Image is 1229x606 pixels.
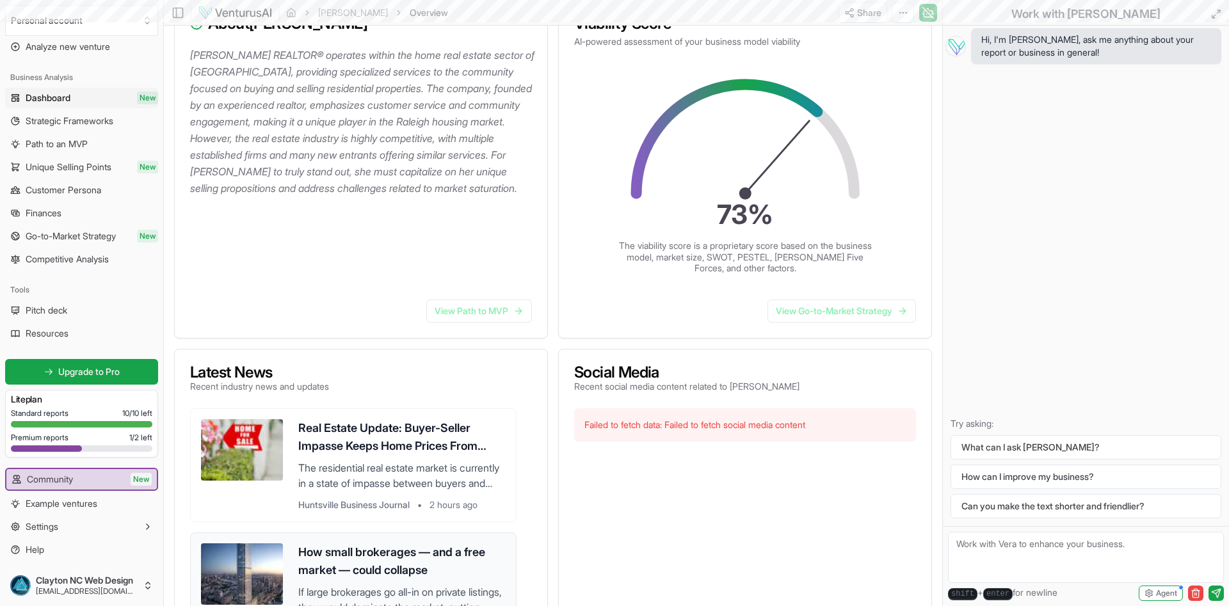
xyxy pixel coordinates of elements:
[26,304,67,317] span: Pitch deck
[5,359,158,385] a: Upgrade to Pro
[717,198,773,230] text: 73 %
[6,469,157,490] a: CommunityNew
[1156,588,1177,598] span: Agent
[26,543,44,556] span: Help
[26,92,70,104] span: Dashboard
[574,365,799,380] h3: Social Media
[26,497,97,510] span: Example ventures
[5,180,158,200] a: Customer Persona
[27,473,73,486] span: Community
[5,570,158,601] button: Clayton NC Web Design[EMAIL_ADDRESS][DOMAIN_NAME]
[1139,586,1183,601] button: Agent
[26,115,113,127] span: Strategic Frameworks
[574,16,916,31] h3: Viability Score
[617,240,873,274] p: The viability score is a proprietary score based on the business model, market size, SWOT, PESTEL...
[430,498,478,511] span: 2 hours ago
[945,36,966,56] img: Vera
[137,161,158,173] span: New
[574,35,916,48] p: AI-powered assessment of your business model viability
[190,380,329,393] p: Recent industry news and updates
[948,586,1057,600] span: + for newline
[983,588,1013,600] kbd: enter
[26,230,116,243] span: Go-to-Market Strategy
[574,380,799,393] p: Recent social media content related to [PERSON_NAME]
[11,433,68,443] span: Premium reports
[190,408,517,522] a: Real Estate Update: Buyer-Seller Impasse Keeps Home Prices From FallingThe residential real estat...
[574,408,916,442] div: Failed to fetch data: Failed to fetch social media content
[5,300,158,321] a: Pitch deck
[122,408,152,419] span: 10 / 10 left
[951,435,1221,459] button: What can I ask [PERSON_NAME]?
[5,36,158,57] a: Analyze new venture
[5,111,158,131] a: Strategic Frameworks
[36,586,138,596] span: [EMAIL_ADDRESS][DOMAIN_NAME]
[26,184,101,196] span: Customer Persona
[426,299,532,323] a: View Path to MVP
[129,433,152,443] span: 1 / 2 left
[26,40,110,53] span: Analyze new venture
[190,47,537,196] p: [PERSON_NAME] REALTOR® operates within the home real estate sector of [GEOGRAPHIC_DATA], providin...
[5,203,158,223] a: Finances
[298,419,506,455] h3: Real Estate Update: Buyer-Seller Impasse Keeps Home Prices From Falling
[298,460,506,491] p: The residential real estate market is currently in a state of impasse between buyers and sellers,...
[137,92,158,104] span: New
[137,230,158,243] span: New
[190,365,329,380] h3: Latest News
[5,134,158,154] a: Path to an MVP
[11,393,152,406] h3: Lite plan
[26,253,109,266] span: Competitive Analysis
[5,157,158,177] a: Unique Selling PointsNew
[981,33,1211,59] span: Hi, I'm [PERSON_NAME], ask me anything about your report or business in general!
[190,16,532,31] h3: About [PERSON_NAME]
[26,520,58,533] span: Settings
[417,498,422,511] span: •
[298,543,506,579] h3: How small brokerages — and a free market — could collapse
[5,493,158,514] a: Example ventures
[26,161,111,173] span: Unique Selling Points
[11,408,68,419] span: Standard reports
[951,417,1221,430] p: Try asking:
[5,323,158,344] a: Resources
[298,498,410,511] span: Huntsville Business Journal
[5,539,158,560] a: Help
[5,249,158,269] a: Competitive Analysis
[951,494,1221,518] button: Can you make the text shorter and friendlier?
[5,516,158,537] button: Settings
[26,207,61,219] span: Finances
[767,299,916,323] a: View Go-to-Market Strategy
[5,226,158,246] a: Go-to-Market StrategyNew
[948,588,977,600] kbd: shift
[5,67,158,88] div: Business Analysis
[951,465,1221,489] button: How can I improve my business?
[26,138,88,150] span: Path to an MVP
[26,327,68,340] span: Resources
[36,575,138,586] span: Clayton NC Web Design
[5,280,158,300] div: Tools
[5,88,158,108] a: DashboardNew
[58,365,120,378] span: Upgrade to Pro
[131,473,152,486] span: New
[10,575,31,596] img: ACg8ocKDe8A8DDFCgnA2fr4NCXpj1i2LcxXqYZ_1_u4FDY2P8dUnAco=s96-c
